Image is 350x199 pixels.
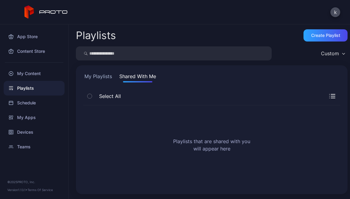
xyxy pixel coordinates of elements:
button: k [330,7,340,17]
button: Shared With Me [118,73,157,82]
a: My Content [4,66,65,81]
a: Teams [4,139,65,154]
span: Version 1.13.1 • [7,188,28,192]
div: © 2025 PROTO, Inc. [7,179,61,184]
span: Select All [96,92,121,100]
button: My Playlists [83,73,113,82]
div: Custom [321,50,339,56]
a: My Apps [4,110,65,125]
h2: Playlists that are shared with you will appear here [173,138,250,152]
a: Content Store [4,44,65,59]
button: Custom [318,46,348,60]
button: Create Playlist [303,29,348,42]
div: Create Playlist [311,33,340,38]
h2: Playlists [76,30,116,41]
a: App Store [4,29,65,44]
a: Playlists [4,81,65,96]
a: Devices [4,125,65,139]
a: Terms Of Service [28,188,53,192]
a: Schedule [4,96,65,110]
